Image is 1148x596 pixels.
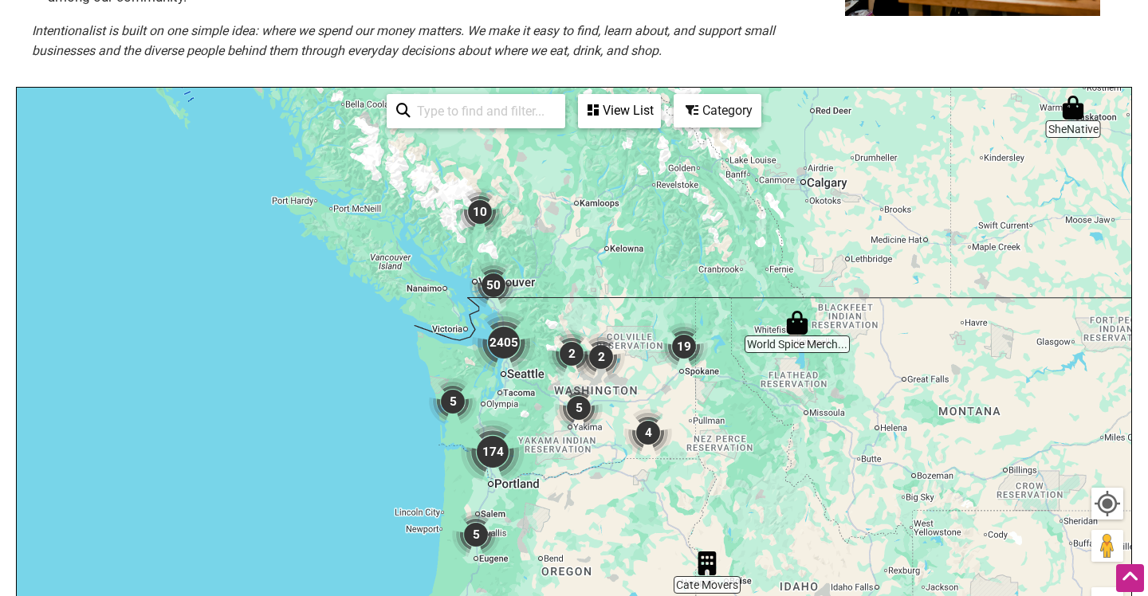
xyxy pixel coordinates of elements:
[624,409,672,457] div: 4
[461,420,525,484] div: 174
[674,94,761,127] div: Filter by category
[456,188,504,236] div: 10
[695,551,719,575] div: Cate Movers
[1116,564,1144,592] div: Scroll Back to Top
[578,94,661,128] div: See a list of the visible businesses
[1091,530,1123,562] button: Drag Pegman onto the map to open Street View
[580,96,659,126] div: View List
[675,96,760,126] div: Category
[472,311,536,374] div: 2405
[470,261,517,309] div: 50
[1091,488,1123,520] button: Your Location
[411,96,556,127] input: Type to find and filter...
[548,330,596,378] div: 2
[577,333,625,381] div: 2
[32,23,775,59] em: Intentionalist is built on one simple idea: where we spend our money matters. We make it easy to ...
[660,323,708,371] div: 19
[452,511,500,559] div: 5
[387,94,565,128] div: Type to search and filter
[555,384,603,432] div: 5
[1061,96,1085,120] div: SheNative
[429,378,477,425] div: 5
[785,311,809,335] div: World Spice Merchants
